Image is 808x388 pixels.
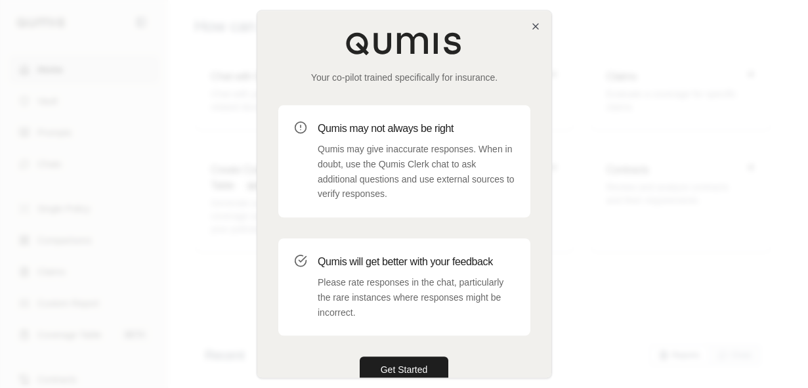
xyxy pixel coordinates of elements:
[278,71,530,84] p: Your co-pilot trained specifically for insurance.
[318,275,515,320] p: Please rate responses in the chat, particularly the rare instances where responses might be incor...
[318,121,515,137] h3: Qumis may not always be right
[318,142,515,202] p: Qumis may give inaccurate responses. When in doubt, use the Qumis Clerk chat to ask additional qu...
[318,254,515,270] h3: Qumis will get better with your feedback
[345,32,463,55] img: Qumis Logo
[360,356,449,383] button: Get Started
